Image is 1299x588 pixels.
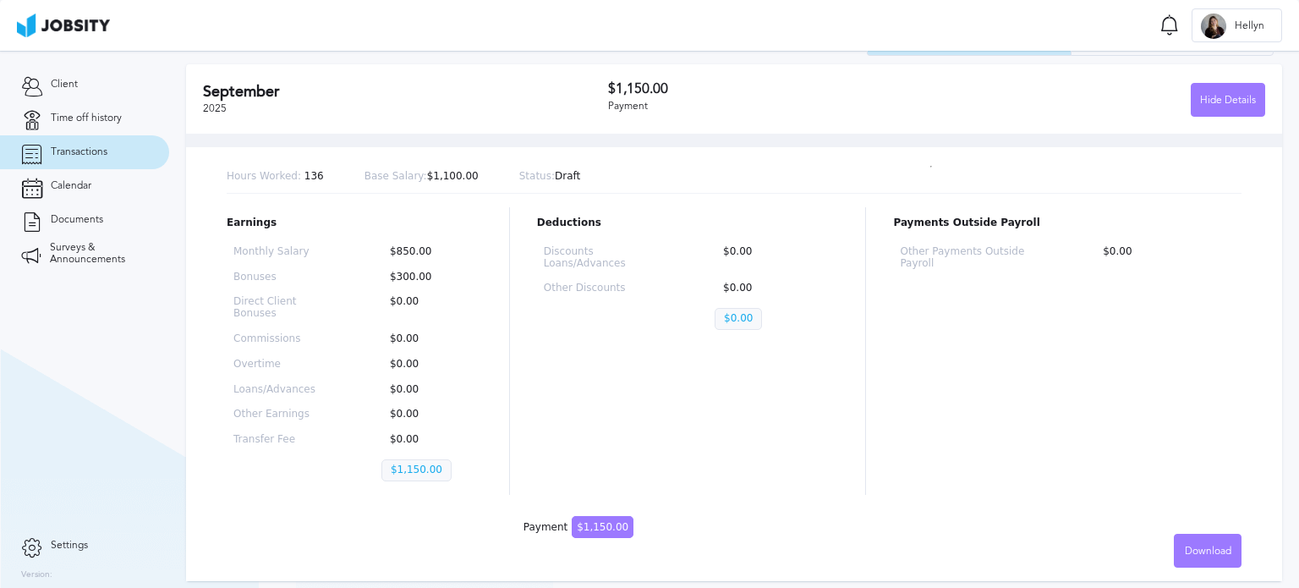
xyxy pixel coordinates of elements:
span: $1,150.00 [572,516,633,538]
span: 2025 [203,102,227,114]
p: $0.00 [715,246,831,270]
span: Hours Worked: [227,170,301,182]
p: Overtime [233,359,327,371]
p: Draft [519,171,581,183]
p: $0.00 [715,283,831,294]
p: Other Payments Outside Payroll [900,246,1040,270]
label: Version: [21,570,52,580]
p: Transfer Fee [233,434,327,446]
p: Commissions [233,333,327,345]
p: Loans/Advances [233,384,327,396]
p: $0.00 [381,384,475,396]
p: $0.00 [381,296,475,320]
div: H [1201,14,1226,39]
p: $0.00 [715,308,762,330]
span: Surveys & Announcements [50,242,148,266]
p: $1,150.00 [381,459,452,481]
h2: September [203,83,608,101]
p: $0.00 [381,409,475,420]
span: Documents [51,214,103,226]
span: Calendar [51,180,91,192]
button: Hide Details [1191,83,1265,117]
div: Payment [523,522,633,534]
p: $1,100.00 [364,171,479,183]
img: ab4bad089aa723f57921c736e9817d99.png [17,14,110,37]
p: $0.00 [381,359,475,371]
span: Download [1185,546,1231,558]
span: Client [51,79,78,91]
p: $850.00 [381,246,475,258]
p: Bonuses [233,272,327,283]
p: $0.00 [1094,246,1235,270]
button: HHellyn [1192,8,1282,42]
p: Payments Outside Payroll [893,217,1241,229]
button: Download [1174,534,1241,568]
h3: $1,150.00 [608,81,937,96]
span: Time off history [51,113,122,124]
p: Other Discounts [544,283,660,294]
div: Hide Details [1192,84,1264,118]
h2: 2025 [186,27,867,51]
p: Other Earnings [233,409,327,420]
span: Hellyn [1226,20,1273,32]
span: Transactions [51,146,107,158]
p: Monthly Salary [233,246,327,258]
span: Base Salary: [364,170,427,182]
span: Status: [519,170,555,182]
p: $0.00 [381,333,475,345]
p: $300.00 [381,272,475,283]
p: Earnings [227,217,482,229]
p: Discounts Loans/Advances [544,246,660,270]
p: $0.00 [381,434,475,446]
p: Direct Client Bonuses [233,296,327,320]
p: Deductions [537,217,839,229]
span: Settings [51,540,88,552]
div: Payment [608,101,937,113]
p: 136 [227,171,324,183]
